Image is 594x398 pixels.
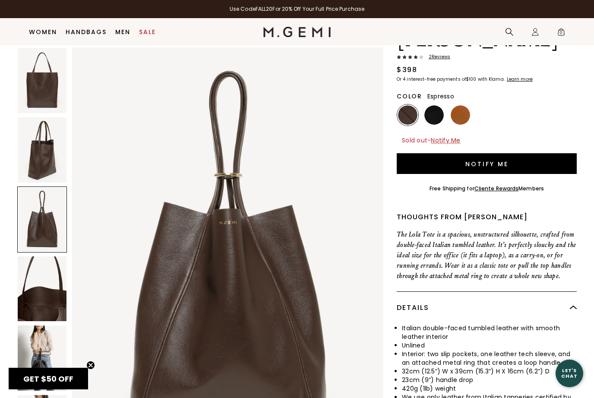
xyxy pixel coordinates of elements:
[397,65,417,75] div: $398
[397,212,577,222] div: Thoughts from [PERSON_NAME]
[18,48,66,113] img: The Lola Tote
[402,136,461,145] span: Sold out -
[402,324,577,341] li: Italian double-faced tumbled leather with smooth leather interior
[402,341,577,350] li: Unlined
[431,136,460,145] span: Notify Me
[402,367,577,376] li: 32cm (12.5”) W x 39cm (15.3”) H X 16cm (6.2”) D
[507,76,533,82] klarna-placement-style-cta: Learn more
[23,373,73,384] span: GET $50 OFF
[427,92,454,101] span: Espresso
[557,29,566,38] span: 0
[397,153,577,174] button: Notify Me
[66,28,107,35] a: Handbags
[466,76,476,82] klarna-placement-style-amount: $100
[402,350,577,367] li: Interior: two slip pockets, one leather tech sleeve, and an attached metal ring that creates a lo...
[397,229,577,281] p: The Lola Tote is a spacious, unstructured silhouette, crafted from double-faced Italian tumbled l...
[430,185,544,192] div: Free Shipping for Members
[18,117,66,183] img: The Lola Tote
[478,76,506,82] klarna-placement-style-body: with Klarna
[397,54,577,61] a: 2Reviews
[398,105,417,125] img: Espresso
[263,27,331,37] img: M.Gemi
[256,5,273,13] strong: FALL20
[506,77,533,82] a: Learn more
[556,368,583,379] div: Let's Chat
[474,185,519,192] a: Cliente Rewards
[423,54,450,60] span: 2 Review s
[397,76,466,82] klarna-placement-style-body: Or 4 interest-free payments of
[86,361,95,370] button: Close teaser
[397,93,422,100] h2: Color
[402,384,577,393] li: 420g (1lb) weight
[451,105,470,125] img: Dark Tan
[9,368,88,389] div: GET $50 OFFClose teaser
[397,292,577,324] div: Details
[139,28,156,35] a: Sale
[402,376,577,384] li: 23cm (9”) handle drop
[29,28,57,35] a: Women
[424,105,444,125] img: Black
[115,28,130,35] a: Men
[18,256,66,322] img: The Lola Tote
[18,325,66,391] img: The Lola Tote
